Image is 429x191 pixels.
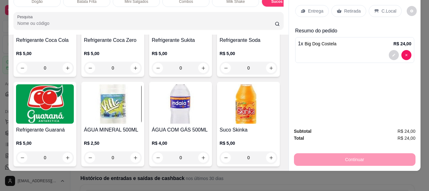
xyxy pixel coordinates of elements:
[294,129,312,134] strong: Subtotal
[294,136,304,141] strong: Total
[407,6,417,16] button: decrease-product-quantity
[298,40,337,48] p: 1 x
[220,50,277,57] p: R$ 5,00
[85,153,95,163] button: decrease-product-quantity
[382,8,396,14] p: C.Local
[220,126,277,134] h4: Suco Skinka
[389,50,399,60] button: decrease-product-quantity
[130,153,140,163] button: increase-product-quantity
[16,84,74,124] img: product-image
[16,140,74,146] p: R$ 5,00
[394,41,411,47] p: R$ 24,00
[266,153,276,163] button: increase-product-quantity
[198,153,208,163] button: increase-product-quantity
[220,140,277,146] p: R$ 5,00
[152,37,209,44] h4: Refrigerante Sukita
[344,8,361,14] p: Retirada
[17,14,35,20] label: Pesquisa
[221,153,231,163] button: decrease-product-quantity
[152,84,209,124] img: product-image
[152,140,209,146] p: R$ 4,00
[398,135,415,142] span: R$ 24,00
[16,37,74,44] h4: Refrigerante Coca Cola
[152,126,209,134] h4: ÁGUA COM GÁS 500ML
[84,126,142,134] h4: ÁGUA MINERAL 500ML
[295,27,414,35] p: Resumo do pedido
[84,84,142,124] img: product-image
[152,50,209,57] p: R$ 5,00
[84,37,142,44] h4: Refrigerante Coca Zero
[305,41,336,46] span: Big Dog Costela
[16,126,74,134] h4: Refrigerante Guaraná
[220,84,277,124] img: product-image
[84,140,142,146] p: R$ 2,50
[84,50,142,57] p: R$ 5,00
[308,8,323,14] p: Entrega
[17,20,275,26] input: Pesquisa
[220,37,277,44] h4: Refrigerante Soda
[398,128,415,135] span: R$ 24,00
[153,153,163,163] button: decrease-product-quantity
[16,50,74,57] p: R$ 5,00
[401,50,411,60] button: decrease-product-quantity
